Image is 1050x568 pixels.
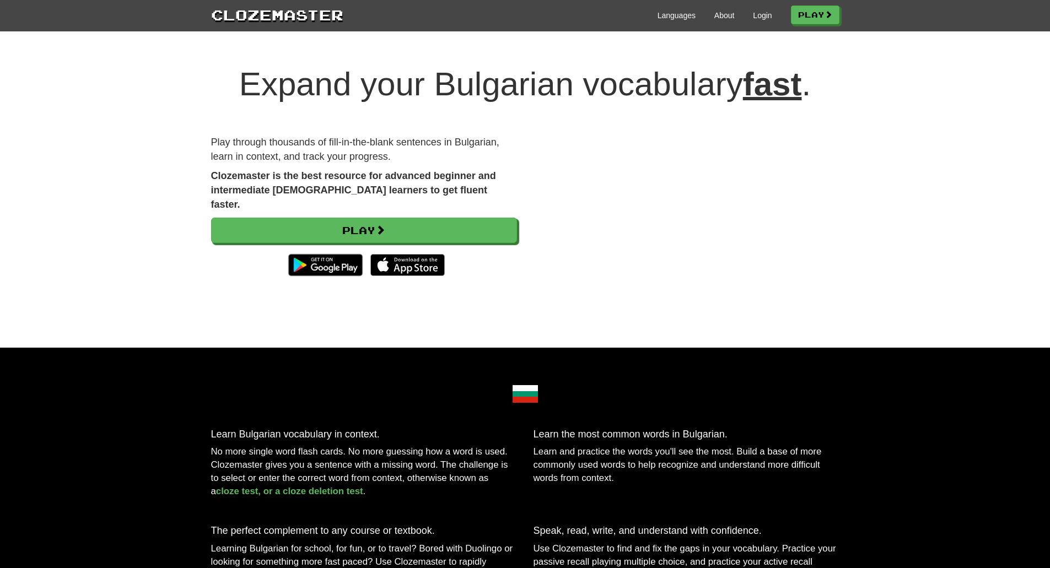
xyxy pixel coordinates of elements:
h3: The perfect complement to any course or textbook. [211,526,517,537]
h3: Learn the most common words in Bulgarian. [534,429,839,440]
a: Clozemaster [211,4,343,25]
h3: Learn Bulgarian vocabulary in context. [211,429,517,440]
h1: Expand your Bulgarian vocabulary . [211,66,839,102]
p: Learn and practice the words you'll see the most. Build a base of more commonly used words to hel... [534,445,839,485]
a: Login [753,10,772,21]
a: About [714,10,735,21]
u: fast [743,66,802,102]
strong: Clozemaster is the best resource for advanced beginner and intermediate [DEMOGRAPHIC_DATA] learne... [211,170,496,209]
a: Play [791,6,839,24]
img: Download_on_the_App_Store_Badge_US-UK_135x40-25178aeef6eb6b83b96f5f2d004eda3bffbb37122de64afbaef7... [370,254,445,276]
p: Play through thousands of fill-in-the-blank sentences in Bulgarian, learn in context, and track y... [211,136,517,164]
a: Languages [658,10,696,21]
p: No more single word flash cards. No more guessing how a word is used. Clozemaster gives you a sen... [211,445,517,498]
a: cloze test, or a cloze deletion test [216,486,363,496]
a: Play [211,218,517,243]
h3: Speak, read, write, and understand with confidence. [534,526,839,537]
img: Get it on Google Play [283,248,368,282]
